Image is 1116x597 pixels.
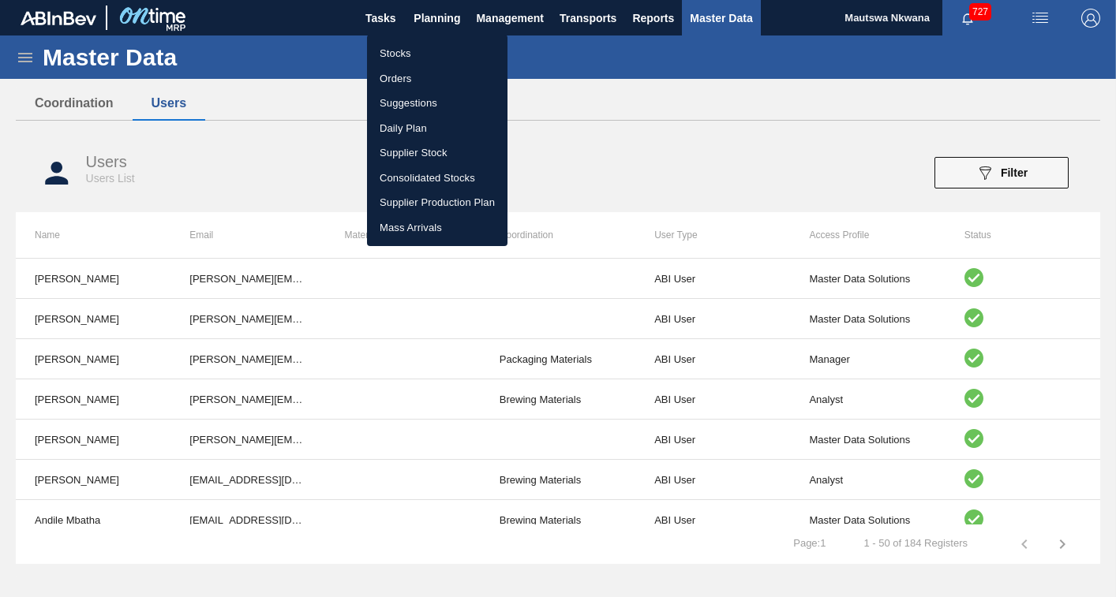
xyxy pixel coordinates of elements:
a: Mass Arrivals [367,215,507,241]
a: Supplier Stock [367,140,507,166]
a: Suggestions [367,91,507,116]
a: Daily Plan [367,116,507,141]
a: Supplier Production Plan [367,190,507,215]
a: Consolidated Stocks [367,166,507,191]
a: Stocks [367,41,507,66]
a: Orders [367,66,507,91]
